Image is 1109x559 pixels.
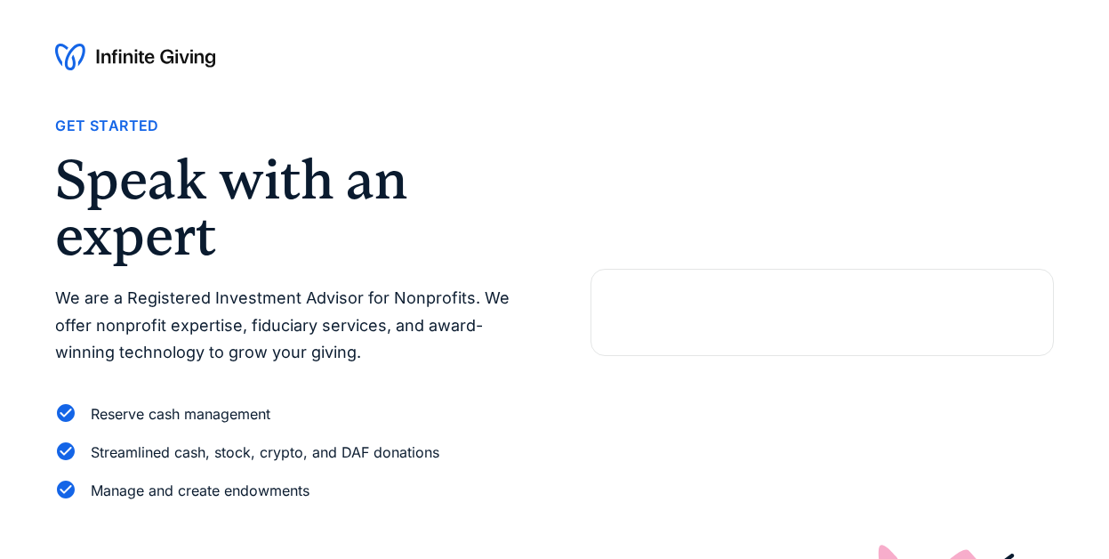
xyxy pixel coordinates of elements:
div: Get Started [55,114,158,138]
p: We are a Registered Investment Advisor for Nonprofits. We offer nonprofit expertise, fiduciary se... [55,285,518,367]
div: Manage and create endowments [91,479,309,503]
h2: Speak with an expert [55,152,518,263]
div: Reserve cash management [91,402,270,426]
div: Streamlined cash, stock, crypto, and DAF donations [91,441,439,465]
